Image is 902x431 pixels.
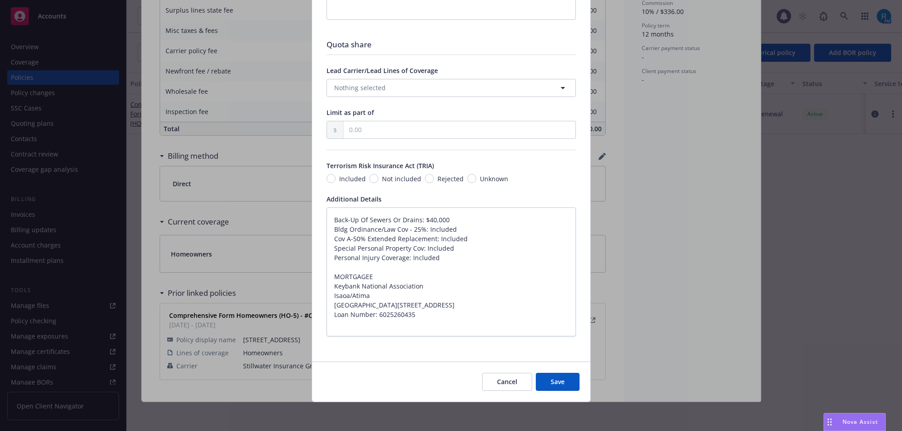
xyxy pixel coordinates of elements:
[327,79,576,97] button: Nothing selected
[327,66,438,75] span: Lead Carrier/Lead Lines of Coverage
[842,418,878,426] span: Nova Assist
[327,174,336,183] input: Included
[344,121,575,138] input: 0.00
[536,373,580,391] button: Save
[327,108,374,117] span: Limit as part of
[339,174,366,183] span: Included
[824,413,886,431] button: Nova Assist
[327,207,576,337] textarea: Back-Up Of Sewers Or Drains: $40,000 Bldg Ordinance/Law Cov - 25%: Included Cov A-50% Extended Re...
[824,413,835,431] div: Drag to move
[369,174,378,183] input: Not included
[327,161,434,170] span: Terrorism Risk Insurance Act (TRIA)
[482,373,532,391] button: Cancel
[437,174,464,183] span: Rejected
[551,377,565,386] span: Save
[497,377,517,386] span: Cancel
[382,174,421,183] span: Not included
[327,39,576,50] div: Quota share
[334,83,386,92] span: Nothing selected
[425,174,434,183] input: Rejected
[327,195,382,203] span: Additional Details
[480,174,508,183] span: Unknown
[467,174,476,183] input: Unknown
